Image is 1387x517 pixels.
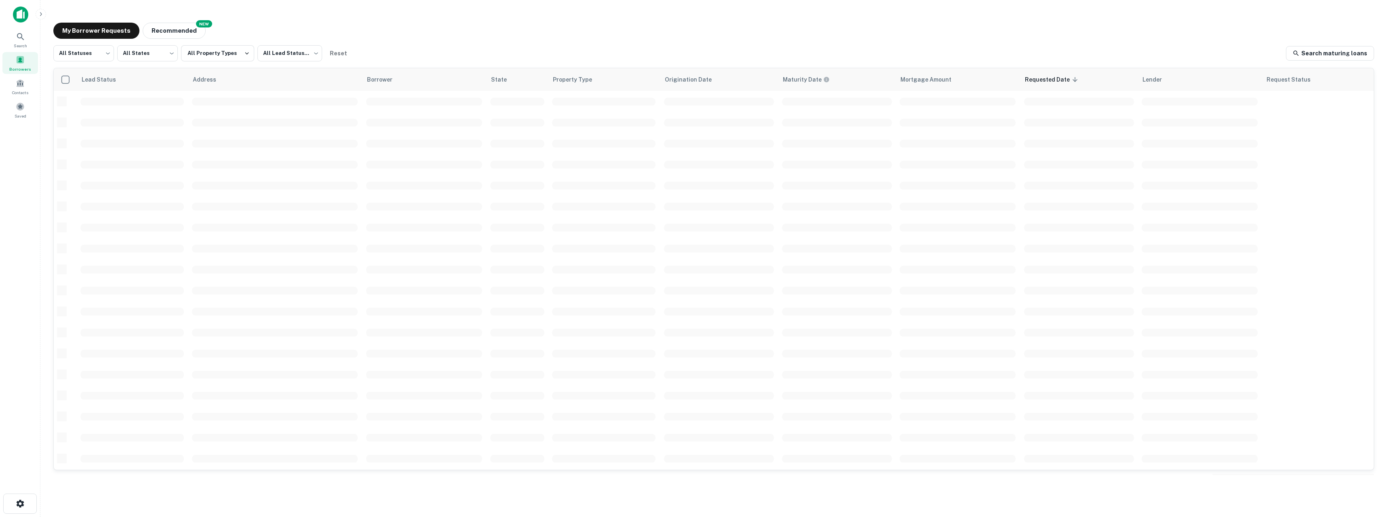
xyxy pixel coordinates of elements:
span: Maturity dates displayed may be estimated. Please contact the lender for the most accurate maturi... [783,75,840,84]
a: Search [2,29,38,50]
span: State [491,75,517,84]
div: All Statuses [53,43,114,64]
div: All Lead Statuses [257,43,322,64]
div: NEW [196,20,212,27]
a: Saved [2,99,38,121]
span: Search [14,42,27,49]
th: Request Status [1262,68,1374,91]
span: Saved [15,113,26,119]
span: Origination Date [665,75,722,84]
button: All Property Types [181,45,254,61]
div: All States [117,43,178,64]
span: Mortgage Amount [900,75,962,84]
span: Requested Date [1025,75,1080,84]
span: Borrower [367,75,403,84]
button: Recommended [143,23,206,39]
span: Lead Status [81,75,126,84]
th: Requested Date [1020,68,1138,91]
th: Property Type [548,68,660,91]
th: Address [188,68,362,91]
button: Reset [325,45,351,61]
a: Contacts [2,76,38,97]
span: Property Type [553,75,603,84]
div: Maturity dates displayed may be estimated. Please contact the lender for the most accurate maturi... [783,75,830,84]
span: Address [193,75,227,84]
button: My Borrower Requests [53,23,139,39]
iframe: Chat Widget [1347,427,1387,465]
th: Borrower [362,68,486,91]
th: Mortgage Amount [896,68,1020,91]
span: Lender [1142,75,1172,84]
th: Origination Date [660,68,778,91]
span: Contacts [12,89,28,96]
a: Search maturing loans [1286,46,1374,61]
a: Borrowers [2,52,38,74]
img: capitalize-icon.png [13,6,28,23]
h6: Maturity Date [783,75,822,84]
span: Request Status [1267,75,1322,84]
th: Maturity dates displayed may be estimated. Please contact the lender for the most accurate maturi... [778,68,896,91]
th: Lender [1138,68,1262,91]
th: State [486,68,548,91]
th: Lead Status [76,68,188,91]
span: Borrowers [9,66,31,72]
